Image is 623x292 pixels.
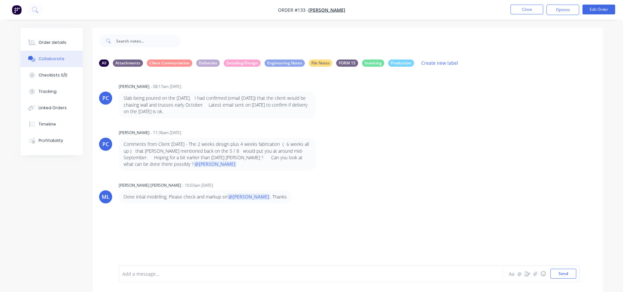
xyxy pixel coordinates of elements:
button: Send [550,269,576,279]
button: Timeline [21,116,83,132]
p: Done intial modelling. Please check and markup sir . Thanks [124,194,287,200]
div: Timeline [39,121,56,127]
button: Options [546,5,579,15]
span: @[PERSON_NAME] [194,161,236,167]
button: Profitability [21,132,83,149]
button: Order details [21,34,83,51]
div: Linked Orders [39,105,67,111]
div: Engineering Notes [265,60,305,67]
button: Checklists 0/0 [21,67,83,83]
button: ☺ [539,270,547,278]
div: Attachments [113,60,143,67]
div: [PERSON_NAME] [119,84,149,90]
div: Invoicing [362,60,384,67]
button: Linked Orders [21,100,83,116]
button: @ [516,270,524,278]
div: Production [388,60,414,67]
a: [PERSON_NAME] [308,7,345,13]
div: [PERSON_NAME] [PERSON_NAME] [119,182,181,188]
div: Checklists 0/0 [39,72,67,78]
input: Search notes... [116,34,181,47]
span: @[PERSON_NAME] [227,194,270,200]
div: Client Communiation [147,60,192,67]
button: Create new label [418,59,462,67]
button: Collaborate [21,51,83,67]
div: All [99,60,109,67]
div: File Notes [309,60,332,67]
div: PC [102,140,109,148]
div: - 11:36am [DATE] [151,130,181,136]
div: PC [102,94,109,102]
div: Detailing/Design [224,60,261,67]
div: - 10:03am [DATE] [182,182,213,188]
button: Aa [508,270,516,278]
div: - 08:17am [DATE] [151,84,181,90]
div: Order details [39,40,66,45]
button: Close [511,5,543,14]
div: FORM 15 [336,60,358,67]
div: Tracking [39,89,57,94]
button: Tracking [21,83,83,100]
img: Factory [12,5,22,15]
p: Slab being poured on the [DATE]. I had confirmed (email [DATE]) that the client would be chasing ... [124,95,311,115]
div: Profitability [39,138,63,144]
div: ML [102,193,110,201]
div: [PERSON_NAME] [119,130,149,136]
div: Collaborate [39,56,64,62]
span: Order #133 - [278,7,308,13]
button: Edit Order [582,5,615,14]
p: Comments from Client [DATE] - The 2 weeks design plus 4 weeks fabrication ( 6 weeks all up ) that... [124,141,311,167]
div: Deliveries [196,60,220,67]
